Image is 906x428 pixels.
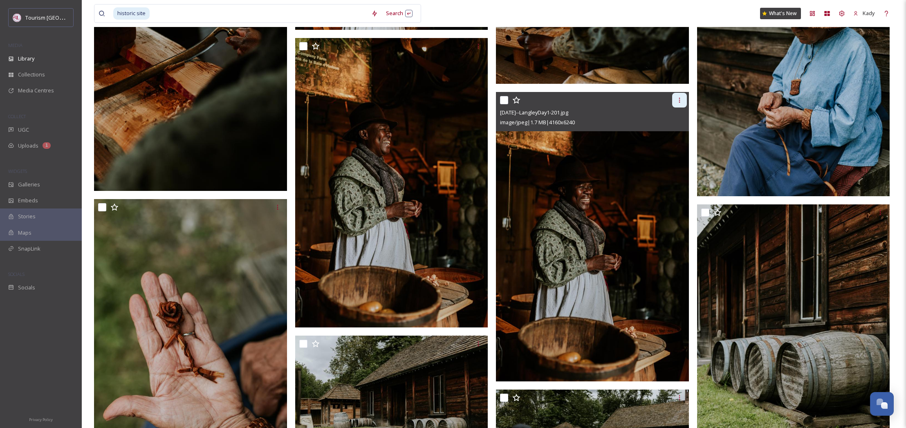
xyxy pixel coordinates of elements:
span: Maps [18,229,31,237]
a: Kady [849,5,879,21]
a: Privacy Policy [29,414,53,424]
span: Library [18,55,34,63]
span: Uploads [18,142,38,150]
span: Privacy Policy [29,417,53,422]
span: SOCIALS [8,271,25,277]
span: Embeds [18,197,38,204]
span: UGC [18,126,29,134]
span: image/jpeg | 1.7 MB | 4160 x 6240 [500,119,575,126]
button: Open Chat [870,392,894,416]
div: Search [382,5,417,21]
span: Socials [18,284,35,291]
span: Tourism [GEOGRAPHIC_DATA] [25,13,99,21]
span: SnapLink [18,245,40,253]
span: Kady [863,9,875,17]
a: What's New [760,8,801,19]
span: Stories [18,213,36,220]
span: historic site [113,7,150,19]
span: [DATE]--LangleyDay1-201.jpg [500,109,568,116]
span: Media Centres [18,87,54,94]
img: 2022.06.21--LangleyDay1-201.jpg [496,92,689,381]
span: MEDIA [8,42,22,48]
span: COLLECT [8,113,26,119]
img: 2022.06.21--LangleyDay1-200.jpg [295,38,488,327]
span: Galleries [18,181,40,188]
span: Collections [18,71,45,78]
img: cropped-langley.webp [13,13,21,22]
div: 1 [43,142,51,149]
span: WIDGETS [8,168,27,174]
